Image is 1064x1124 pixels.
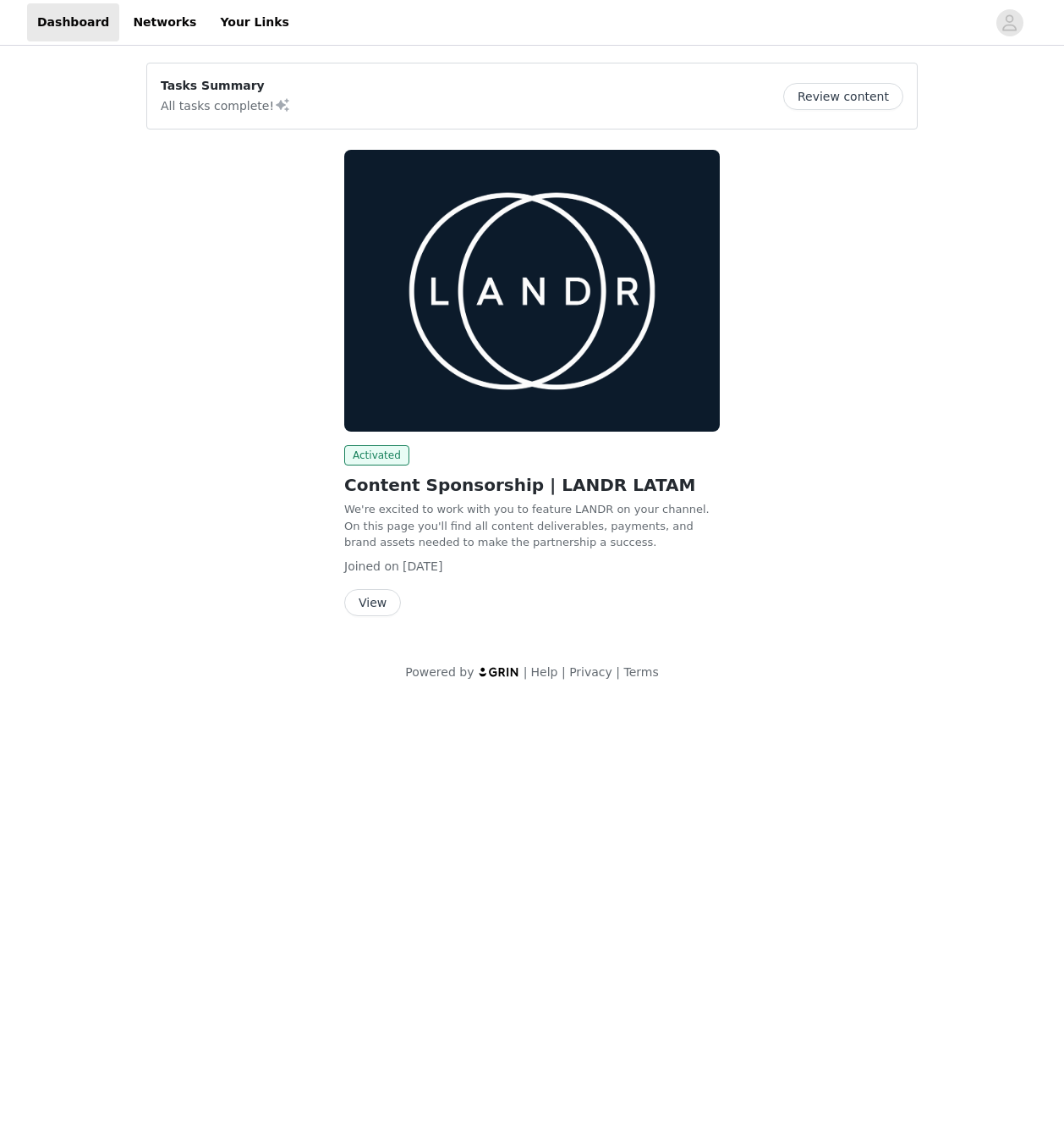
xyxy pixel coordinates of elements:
[344,501,720,551] p: We're excited to work with you to feature LANDR on your channel. On this page you'll find all con...
[27,3,119,41] a: Dashboard
[344,559,399,573] span: Joined on
[344,445,409,466] span: Activated
[344,589,401,616] button: View
[562,665,566,679] span: |
[344,597,401,609] a: View
[616,665,620,679] span: |
[210,3,299,41] a: Your Links
[405,665,474,679] span: Powered by
[783,83,903,110] button: Review content
[123,3,206,41] a: Networks
[531,665,558,679] a: Help
[161,77,291,95] p: Tasks Summary
[623,665,658,679] a: Terms
[478,666,520,677] img: logo
[161,95,291,115] p: All tasks complete!
[344,472,720,498] h2: Content Sponsorship | LANDR LATAM
[569,665,612,679] a: Privacy
[524,665,528,679] span: |
[344,150,720,432] img: LANDR | SP | USD
[403,559,442,573] span: [DATE]
[1001,9,1017,36] div: avatar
